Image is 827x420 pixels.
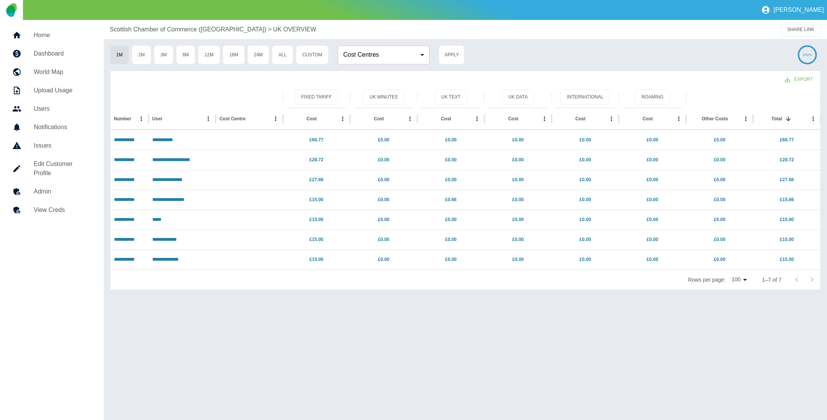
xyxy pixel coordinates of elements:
button: 24M [247,45,269,64]
a: £0.00 [647,157,658,162]
a: £27.66 [309,177,324,182]
a: £0.00 [378,157,389,162]
button: Cost column menu [472,113,482,124]
h5: Dashboard [34,49,92,58]
button: Custom [296,45,329,64]
p: 1–7 of 7 [762,276,781,284]
button: Export [779,72,819,87]
a: £0.00 [580,257,591,262]
a: £0.00 [512,177,524,182]
div: Number [114,116,131,121]
text: 100% [802,52,812,57]
button: 3M [154,45,173,64]
a: £15.00 [309,197,324,202]
a: £15.00 [309,257,324,262]
a: £15.00 [309,217,324,222]
a: £0.00 [647,217,658,222]
a: £0.00 [714,157,726,162]
a: £0.00 [714,197,726,202]
h5: Issues [34,141,92,150]
div: Cost Centre [219,116,245,121]
a: View Creds [6,201,98,219]
a: £0.00 [445,157,456,162]
button: All [272,45,293,64]
a: £28.72 [309,157,324,162]
button: Roaming [635,90,670,105]
button: 18M [223,45,245,64]
button: UK Minutes [363,90,404,105]
button: Total column menu [808,113,819,124]
a: £66.77 [309,137,324,143]
a: £0.00 [512,197,524,202]
h5: Notifications [34,123,92,132]
a: Admin [6,182,98,201]
p: > [268,25,271,34]
a: £0.00 [580,197,591,202]
a: World Map [6,63,98,81]
a: £0.00 [714,177,726,182]
button: 2M [132,45,151,64]
a: £0.66 [445,197,456,202]
a: £28.72 [780,157,794,162]
a: £0.00 [378,237,389,242]
a: Upload Usage [6,81,98,100]
div: User [152,116,163,121]
a: £27.66 [780,177,794,182]
a: £0.00 [512,237,524,242]
a: £0.00 [714,257,726,262]
a: Notifications [6,118,98,136]
a: £0.00 [512,217,524,222]
button: Cost column menu [405,113,415,124]
a: £0.00 [445,237,456,242]
a: Scottish Chamber of Commerce ([GEOGRAPHIC_DATA]) [110,25,266,34]
a: £0.00 [378,137,389,143]
a: Edit Customer Profile [6,155,98,182]
a: £0.00 [512,137,524,143]
h5: Admin [34,187,92,196]
a: £0.00 [647,137,658,143]
button: UK Data [502,90,534,105]
button: Other Costs column menu [740,113,751,124]
button: Sort [783,113,794,124]
a: Home [6,26,98,44]
button: Cost column menu [539,113,550,124]
a: £0.00 [647,177,658,182]
h5: Users [34,104,92,113]
div: Cost [642,116,653,121]
a: £0.00 [580,177,591,182]
a: £0.00 [512,257,524,262]
a: £0.00 [714,217,726,222]
a: £15.00 [780,217,794,222]
a: £15.00 [780,257,794,262]
a: Users [6,100,98,118]
div: Cost [508,116,518,121]
div: Cost [441,116,451,121]
button: International [561,90,610,105]
div: Total [771,116,782,121]
a: £0.00 [580,157,591,162]
p: [PERSON_NAME] [773,7,824,13]
button: UK Text [435,90,467,105]
div: Cost [307,116,317,121]
a: Dashboard [6,44,98,63]
div: 100 [729,274,750,285]
a: £0.00 [580,217,591,222]
h5: Home [34,31,92,40]
button: SHARE LINK [781,23,821,37]
button: Apply [439,45,464,64]
button: Cost Centre column menu [270,113,281,124]
button: Cost column menu [673,113,684,124]
a: £0.00 [580,137,591,143]
div: Other Costs [702,116,728,121]
a: £0.00 [445,177,456,182]
a: £15.00 [780,237,794,242]
button: Fixed Tariff [295,90,338,105]
button: Cost column menu [337,113,348,124]
a: £15.66 [780,197,794,202]
a: UK OVERVIEW [273,25,316,34]
button: Number column menu [136,113,147,124]
button: [PERSON_NAME] [758,2,827,18]
img: Logo [6,3,16,17]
